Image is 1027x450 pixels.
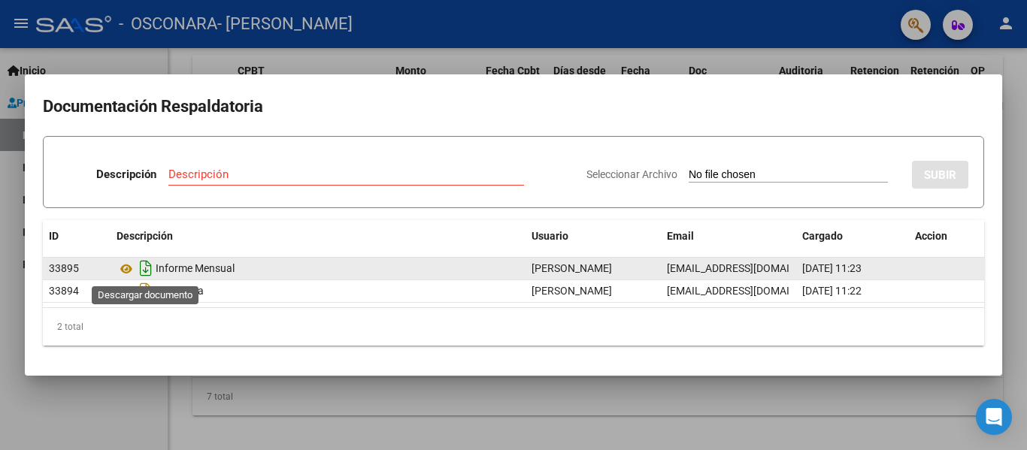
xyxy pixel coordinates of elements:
[924,168,956,182] span: SUBIR
[49,262,79,274] span: 33895
[43,92,984,121] h2: Documentación Respaldatoria
[49,285,79,297] span: 33894
[667,285,834,297] span: [EMAIL_ADDRESS][DOMAIN_NAME]
[667,230,694,242] span: Email
[532,230,568,242] span: Usuario
[532,285,612,297] span: [PERSON_NAME]
[117,256,520,280] div: Informe Mensual
[117,230,173,242] span: Descripción
[796,220,909,252] datatable-header-cell: Cargado
[802,230,843,242] span: Cargado
[117,279,520,303] div: Asistencia
[49,230,59,242] span: ID
[909,220,984,252] datatable-header-cell: Accion
[136,279,156,303] i: Descargar documento
[802,262,862,274] span: [DATE] 11:23
[532,262,612,274] span: [PERSON_NAME]
[96,166,156,183] p: Descripción
[802,285,862,297] span: [DATE] 11:22
[586,168,677,180] span: Seleccionar Archivo
[43,220,111,252] datatable-header-cell: ID
[111,220,526,252] datatable-header-cell: Descripción
[912,161,968,189] button: SUBIR
[661,220,796,252] datatable-header-cell: Email
[915,230,947,242] span: Accion
[136,256,156,280] i: Descargar documento
[43,308,984,346] div: 2 total
[976,399,1012,435] div: Open Intercom Messenger
[667,262,834,274] span: [EMAIL_ADDRESS][DOMAIN_NAME]
[526,220,661,252] datatable-header-cell: Usuario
